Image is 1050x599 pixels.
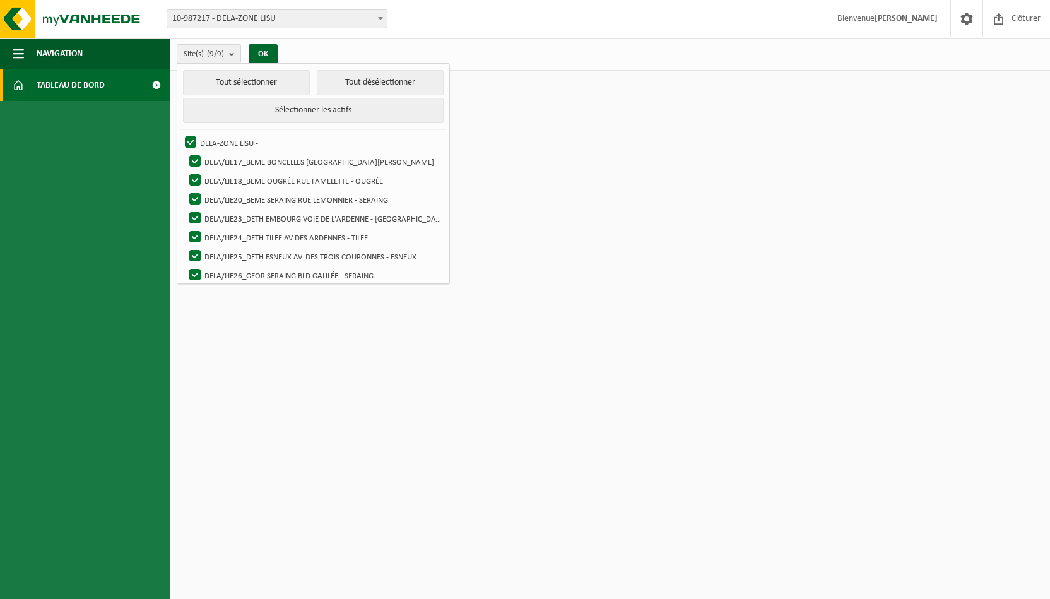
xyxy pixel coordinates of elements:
[187,228,443,247] label: DELA/LIE24_DETH TILFF AV DES ARDENNES - TILFF
[184,45,224,64] span: Site(s)
[249,44,278,64] button: OK
[183,70,310,95] button: Tout sélectionner
[317,70,444,95] button: Tout désélectionner
[182,133,443,152] label: DELA-ZONE LISU -
[183,98,444,123] button: Sélectionner les actifs
[207,50,224,58] count: (9/9)
[167,10,387,28] span: 10-987217 - DELA-ZONE LISU
[37,69,105,101] span: Tableau de bord
[177,44,241,63] button: Site(s)(9/9)
[37,38,83,69] span: Navigation
[187,209,443,228] label: DELA/LIE23_DETH EMBOURG VOIE DE L'ARDENNE - [GEOGRAPHIC_DATA]
[875,14,938,23] strong: [PERSON_NAME]
[167,9,387,28] span: 10-987217 - DELA-ZONE LISU
[187,266,443,285] label: DELA/LIE26_GEOR SERAING BLD GALILÉE - SERAING
[187,247,443,266] label: DELA/LIE25_DETH ESNEUX AV. DES TROIS COURONNES - ESNEUX
[187,190,443,209] label: DELA/LIE20_BEME SERAING RUE LEMONNIER - SERAING
[187,171,443,190] label: DELA/LIE18_BEME OUGRÉE RUE FAMELETTE - OUGRÉE
[187,152,443,171] label: DELA/LIE17_BEME BONCELLES [GEOGRAPHIC_DATA][PERSON_NAME]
